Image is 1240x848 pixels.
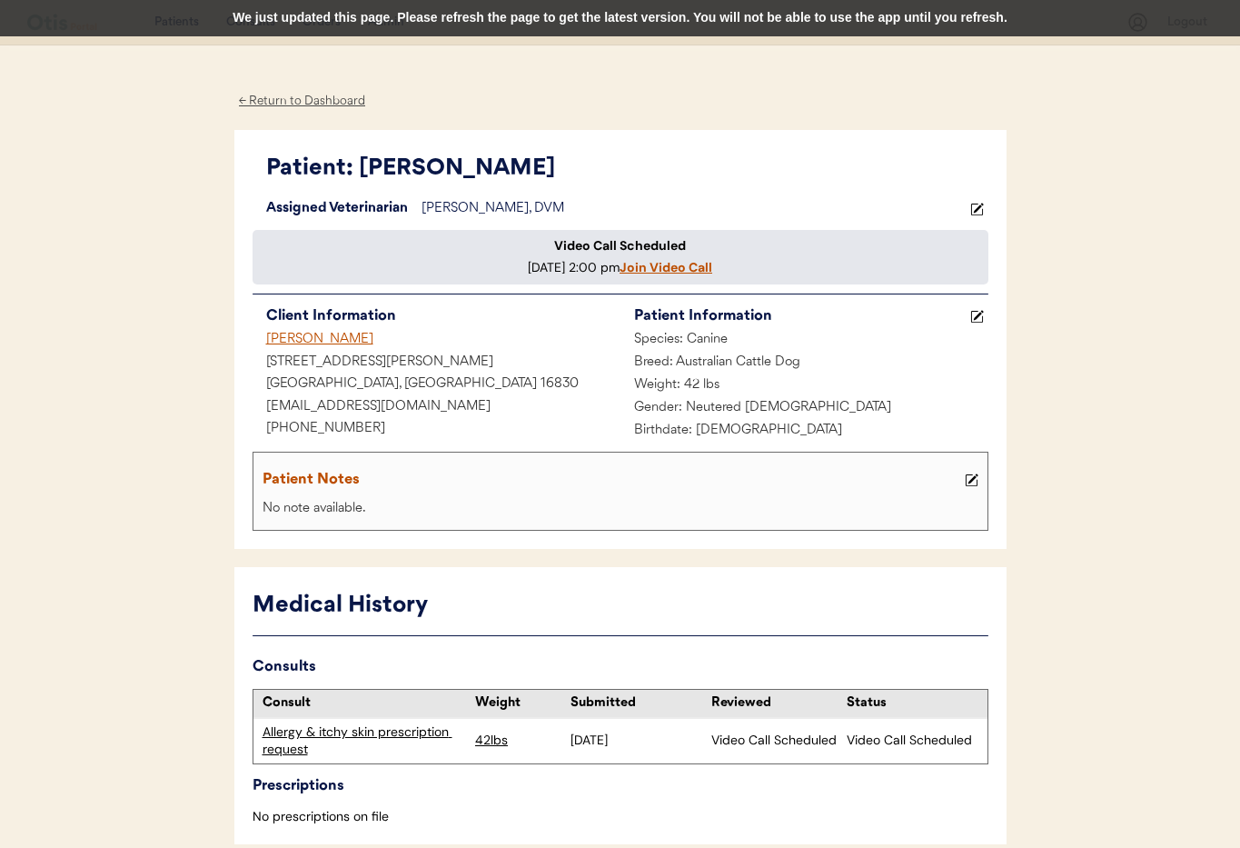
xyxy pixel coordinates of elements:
[260,259,981,277] div: [DATE] 2:00 pm
[847,732,978,750] div: Video Call Scheduled
[570,732,702,750] div: [DATE]
[711,732,843,750] div: Video Call Scheduled
[253,374,620,396] div: [GEOGRAPHIC_DATA], [GEOGRAPHIC_DATA] 16830
[554,237,686,255] div: Video Call Scheduled
[253,418,620,441] div: [PHONE_NUMBER]
[263,723,467,759] div: Allergy & itchy skin prescription request
[253,198,422,221] div: Assigned Veterinarian
[475,694,566,713] div: Weight
[620,352,988,374] div: Breed: Australian Cattle Dog
[634,304,966,329] div: Patient Information
[620,329,988,352] div: Species: Canine
[266,152,988,186] div: Patient: [PERSON_NAME]
[620,374,988,397] div: Weight: 42 lbs
[253,773,988,799] div: Prescriptions
[620,259,712,275] a: Join Video Call
[253,654,988,680] div: Consults
[620,397,988,420] div: Gender: Neutered [DEMOGRAPHIC_DATA]
[475,732,566,750] div: 42lbs
[570,694,702,713] div: Submitted
[258,498,983,521] div: No note available.
[234,91,371,112] div: ← Return to Dashboard
[620,420,988,443] div: Birthdate: [DEMOGRAPHIC_DATA]
[266,304,620,329] div: Client Information
[422,198,966,221] div: [PERSON_NAME], DVM
[253,329,620,352] div: [PERSON_NAME]
[253,808,988,826] div: No prescriptions on file
[263,467,960,493] div: Patient Notes
[253,396,620,419] div: [EMAIL_ADDRESS][DOMAIN_NAME]
[263,694,467,713] div: Consult
[847,694,978,713] div: Status
[253,352,620,374] div: [STREET_ADDRESS][PERSON_NAME]
[711,694,843,713] div: Reviewed
[253,589,988,624] div: Medical History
